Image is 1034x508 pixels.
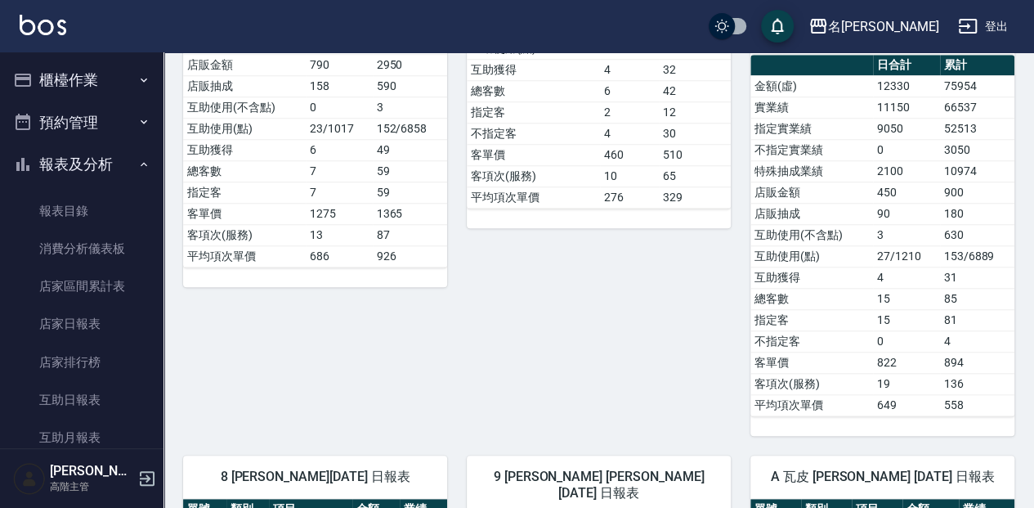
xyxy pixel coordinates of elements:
[659,59,731,80] td: 32
[183,160,306,182] td: 總客數
[183,118,306,139] td: 互助使用(點)
[50,479,133,494] p: 高階主管
[873,394,939,416] td: 649
[940,75,1015,97] td: 75954
[467,80,600,101] td: 總客數
[750,352,873,373] td: 客單價
[873,118,939,139] td: 9050
[7,192,157,230] a: 報表目錄
[373,160,448,182] td: 59
[873,245,939,267] td: 27/1210
[873,182,939,203] td: 450
[373,97,448,118] td: 3
[873,352,939,373] td: 822
[940,97,1015,118] td: 66537
[873,55,939,76] th: 日合計
[183,139,306,160] td: 互助獲得
[306,75,372,97] td: 158
[7,230,157,267] a: 消費分析儀表板
[940,203,1015,224] td: 180
[750,309,873,330] td: 指定客
[183,245,306,267] td: 平均項次單價
[306,97,372,118] td: 0
[750,267,873,288] td: 互助獲得
[873,267,939,288] td: 4
[183,54,306,75] td: 店販金額
[750,224,873,245] td: 互助使用(不含點)
[373,245,448,267] td: 926
[750,394,873,416] td: 平均項次單價
[828,16,938,37] div: 名[PERSON_NAME]
[7,59,157,101] button: 櫃檯作業
[940,182,1015,203] td: 900
[659,80,731,101] td: 42
[13,462,46,495] img: Person
[659,101,731,123] td: 12
[750,330,873,352] td: 不指定客
[940,373,1015,394] td: 136
[750,75,873,97] td: 金額(虛)
[306,224,372,245] td: 13
[940,224,1015,245] td: 630
[306,118,372,139] td: 23/1017
[940,55,1015,76] th: 累計
[306,245,372,267] td: 686
[940,288,1015,309] td: 85
[940,139,1015,160] td: 3050
[873,203,939,224] td: 90
[600,59,659,80] td: 4
[940,352,1015,373] td: 894
[802,10,945,43] button: 名[PERSON_NAME]
[600,144,659,165] td: 460
[659,187,731,208] td: 329
[873,75,939,97] td: 12330
[183,97,306,118] td: 互助使用(不含點)
[750,118,873,139] td: 指定實業績
[306,203,372,224] td: 1275
[940,245,1015,267] td: 153/6889
[940,330,1015,352] td: 4
[770,469,995,485] span: A 瓦皮 [PERSON_NAME] [DATE] 日報表
[940,160,1015,182] td: 10974
[467,101,600,123] td: 指定客
[940,118,1015,139] td: 52513
[750,182,873,203] td: 店販金額
[750,97,873,118] td: 實業績
[7,305,157,343] a: 店家日報表
[306,182,372,203] td: 7
[873,309,939,330] td: 15
[940,267,1015,288] td: 31
[373,182,448,203] td: 59
[467,144,600,165] td: 客單價
[600,123,659,144] td: 4
[600,165,659,187] td: 10
[750,139,873,160] td: 不指定實業績
[873,160,939,182] td: 2100
[373,118,448,139] td: 152/6858
[873,373,939,394] td: 19
[600,187,659,208] td: 276
[659,144,731,165] td: 510
[373,75,448,97] td: 590
[467,187,600,208] td: 平均項次單價
[306,139,372,160] td: 6
[750,55,1014,416] table: a dense table
[873,288,939,309] td: 15
[183,75,306,97] td: 店販抽成
[306,54,372,75] td: 790
[306,160,372,182] td: 7
[761,10,794,43] button: save
[373,224,448,245] td: 87
[183,203,306,224] td: 客單價
[750,160,873,182] td: 特殊抽成業績
[951,11,1014,42] button: 登出
[373,54,448,75] td: 2950
[183,182,306,203] td: 指定客
[659,123,731,144] td: 30
[940,394,1015,416] td: 558
[183,224,306,245] td: 客項次(服務)
[50,463,133,479] h5: [PERSON_NAME]
[750,373,873,394] td: 客項次(服務)
[7,143,157,186] button: 報表及分析
[750,288,873,309] td: 總客數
